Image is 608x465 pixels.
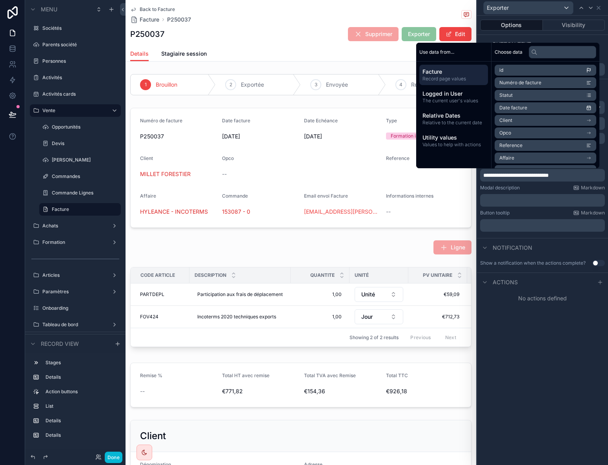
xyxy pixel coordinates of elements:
[130,16,159,24] a: Facture
[195,272,226,278] span: Description
[105,452,122,463] button: Done
[46,389,118,395] label: Action buttons
[422,98,485,104] span: The current user's values
[493,40,531,48] span: Button text
[130,29,164,40] h1: P250037
[42,322,108,328] label: Tableau de bord
[130,50,149,58] span: Details
[52,173,119,180] label: Commandes
[25,353,126,449] div: scrollable content
[493,278,518,286] span: Actions
[422,120,485,126] span: Relative to the current date
[130,47,149,62] a: Details
[52,190,119,196] label: Commande Lignes
[477,291,608,305] div: No actions defined
[573,210,605,216] a: Markdown
[42,107,105,114] label: Vente
[483,1,573,15] button: Exporter
[161,50,207,58] span: Stagiaire session
[355,272,369,278] span: Unité
[46,403,118,409] label: List
[41,5,57,13] span: Menu
[42,289,108,295] label: Paramètres
[422,112,485,120] span: Relative Dates
[46,418,118,424] label: Details
[140,272,175,278] span: Code Article
[419,49,454,55] span: Use data from...
[46,432,118,438] label: Details
[480,185,520,191] label: Modal description
[480,219,605,232] div: scrollable content
[42,58,119,64] label: Personnes
[581,185,605,191] span: Markdown
[573,185,605,191] a: Markdown
[480,210,510,216] label: Button tooltip
[52,124,119,130] label: Opportunités
[422,90,485,98] span: Logged in User
[350,334,399,341] span: Showing 2 of 2 results
[422,142,485,148] span: Values to help with actions
[487,4,509,12] span: Exporter
[42,272,108,278] label: Articles
[52,206,116,213] label: Facture
[52,140,119,147] label: Devis
[543,20,605,31] button: Visibility
[422,76,485,82] span: Record page values
[140,16,159,24] span: Facture
[42,25,119,31] label: Sociétés
[493,244,532,252] span: Notification
[480,20,543,31] button: Options
[422,134,485,142] span: Utility values
[46,374,118,380] label: Details
[130,6,175,13] a: Back to Facture
[140,6,175,13] span: Back to Facture
[439,27,471,41] button: Edit
[42,91,119,97] label: Activités cards
[423,272,452,278] span: PV unitaire
[41,340,79,348] span: Record view
[480,169,605,182] div: scrollable content
[310,272,335,278] span: Quantite
[480,260,586,266] div: Show a notification when the actions complete?
[581,210,605,216] span: Markdown
[42,305,119,311] label: Onboarding
[42,74,119,81] label: Activités
[422,68,485,76] span: Facture
[46,360,118,366] label: Stages
[161,47,207,62] a: Stagiaire session
[167,16,191,24] a: P250037
[42,42,119,48] label: Parents société
[480,194,605,207] div: scrollable content
[416,62,491,154] div: scrollable content
[42,223,108,229] label: Achats
[52,157,119,163] label: [PERSON_NAME]
[495,49,522,55] span: Choose data
[42,239,108,245] label: Formation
